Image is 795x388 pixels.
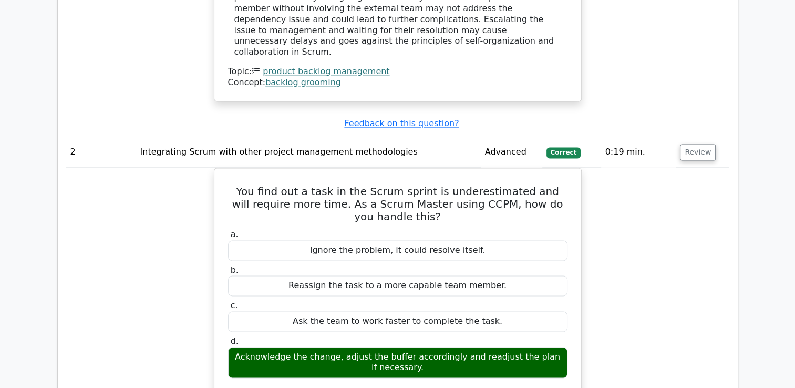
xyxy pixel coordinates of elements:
[228,275,567,296] div: Reassign the task to a more capable team member.
[228,311,567,332] div: Ask the team to work faster to complete the task.
[680,144,716,160] button: Review
[227,185,569,223] h5: You find out a task in the Scrum sprint is underestimated and will require more time. As a Scrum ...
[228,66,567,77] div: Topic:
[136,137,480,167] td: Integrating Scrum with other project management methodologies
[66,137,136,167] td: 2
[344,118,459,128] a: Feedback on this question?
[231,229,239,239] span: a.
[546,147,581,158] span: Correct
[228,240,567,261] div: Ignore the problem, it could resolve itself.
[231,336,239,346] span: d.
[231,300,238,310] span: c.
[481,137,542,167] td: Advanced
[228,347,567,379] div: Acknowledge the change, adjust the buffer accordingly and readjust the plan if necessary.
[263,66,389,76] a: product backlog management
[231,265,239,275] span: b.
[228,77,567,88] div: Concept:
[601,137,676,167] td: 0:19 min.
[265,77,341,87] a: backlog grooming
